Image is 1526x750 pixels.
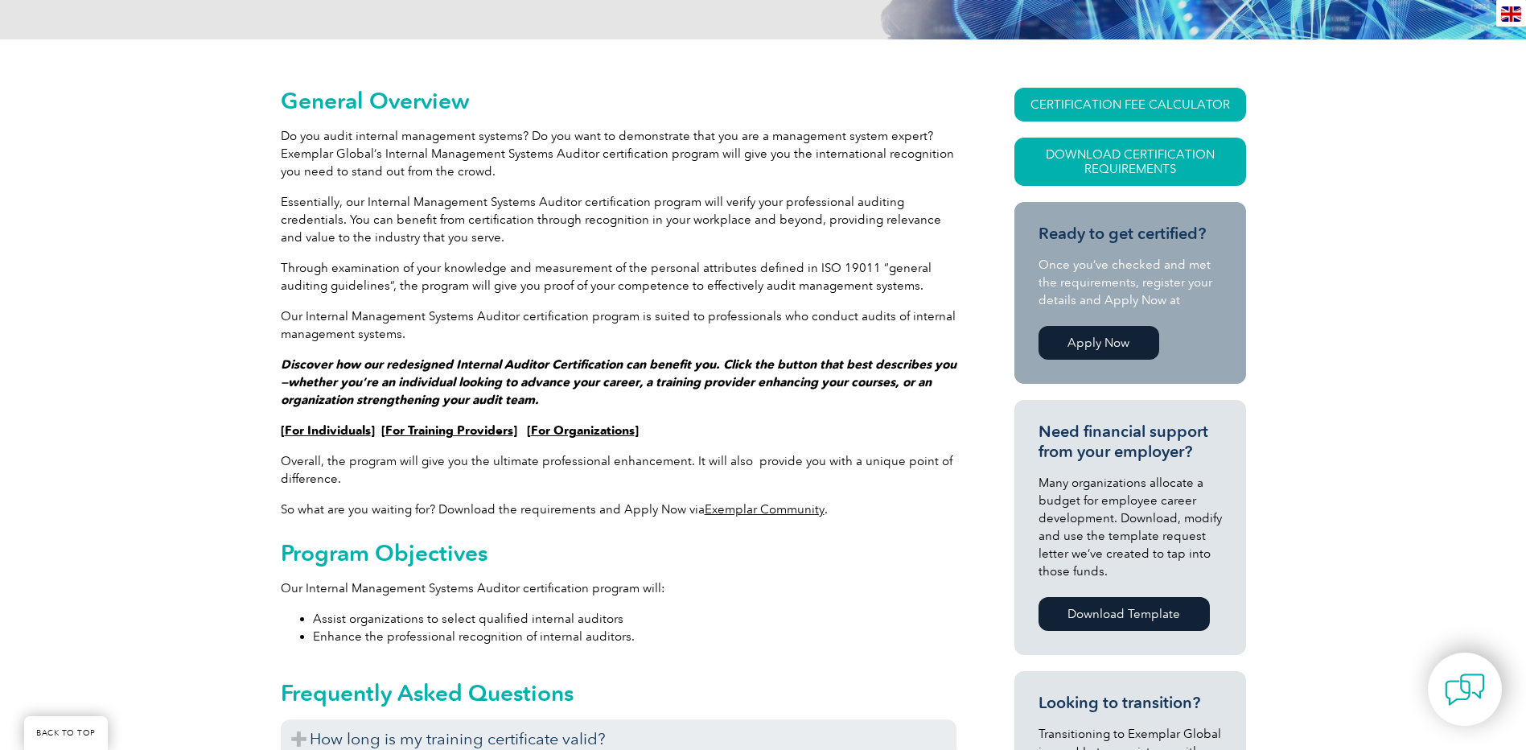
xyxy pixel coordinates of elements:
[285,423,371,438] a: For Individuals
[281,540,956,566] h2: Program Objectives
[281,88,956,113] h2: General Overview
[1014,138,1246,186] a: Download Certification Requirements
[1039,326,1159,360] a: Apply Now
[281,259,956,295] p: Through examination of your knowledge and measurement of the personal attributes defined in ISO 1...
[281,357,956,407] em: Discover how our redesigned Internal Auditor Certification can benefit you. Click the button that...
[1039,422,1222,462] h3: Need financial support from your employer?
[531,423,635,438] a: For Organizations
[281,307,956,343] p: Our Internal Management Systems Auditor certification program is suited to professionals who cond...
[313,628,956,645] li: Enhance the professional recognition of internal auditors.
[385,423,513,438] a: For Training Providers
[281,127,956,180] p: Do you audit internal management systems? Do you want to demonstrate that you are a management sy...
[313,610,956,628] li: Assist organizations to select qualified internal auditors
[1039,693,1222,713] h3: Looking to transition?
[1501,6,1521,22] img: en
[281,193,956,246] p: Essentially, our Internal Management Systems Auditor certification program will verify your profe...
[281,423,639,438] strong: [ ] [ ] [ ]
[281,501,956,518] p: So what are you waiting for? Download the requirements and Apply Now via .
[1039,224,1222,244] h3: Ready to get certified?
[1039,474,1222,580] p: Many organizations allocate a budget for employee career development. Download, modify and use th...
[1014,88,1246,122] a: CERTIFICATION FEE CALCULATOR
[1039,256,1222,309] p: Once you’ve checked and met the requirements, register your details and Apply Now at
[24,716,108,750] a: BACK TO TOP
[1445,670,1485,710] img: contact-chat.png
[281,680,956,706] h2: Frequently Asked Questions
[281,579,956,597] p: Our Internal Management Systems Auditor certification program will:
[281,452,956,488] p: Overall, the program will give you the ultimate professional enhancement. It will also provide yo...
[705,502,825,517] a: Exemplar Community
[1039,597,1210,631] a: Download Template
